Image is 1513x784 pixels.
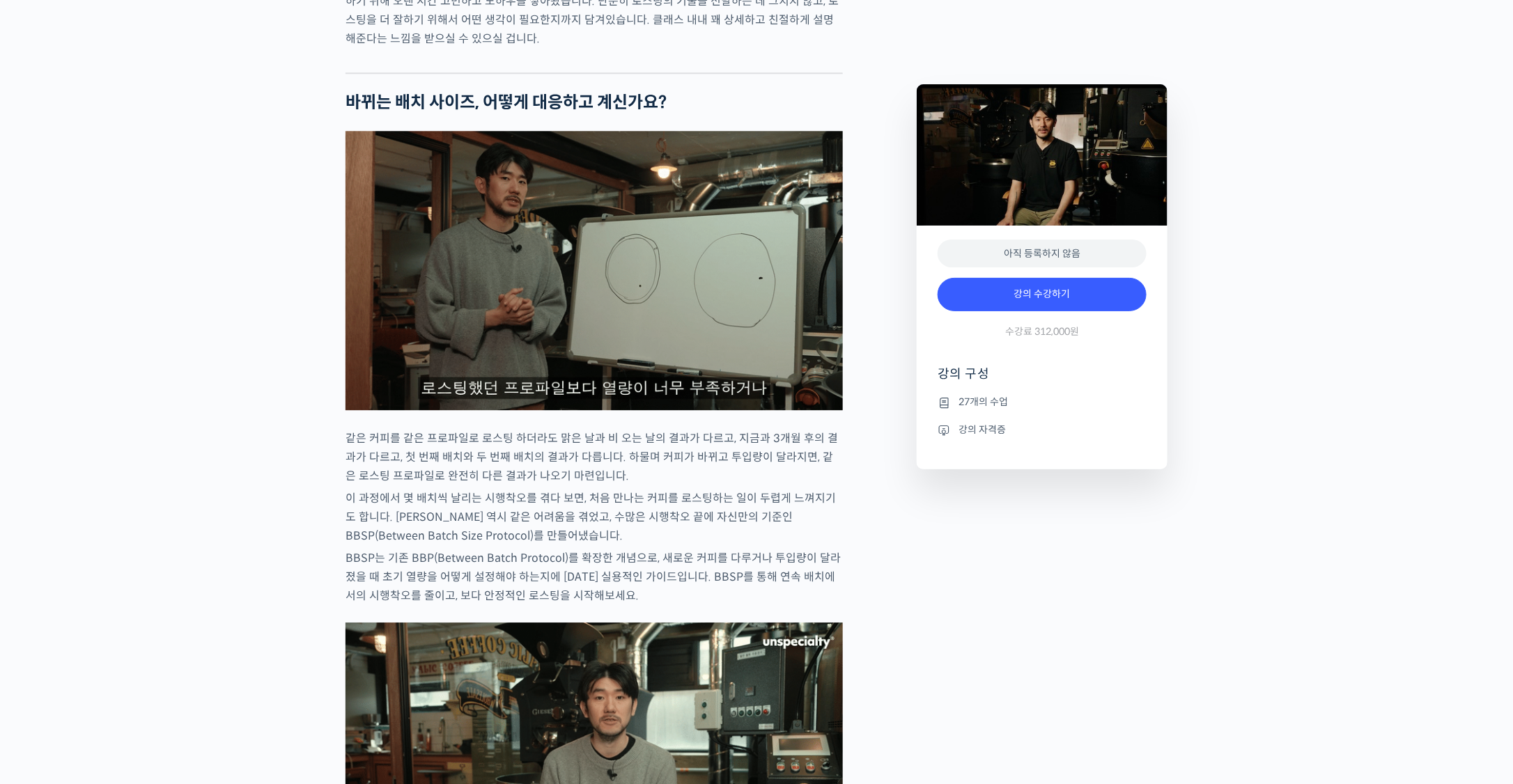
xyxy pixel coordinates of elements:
p: BBSP는 기존 BBP(Between Batch Protocol)를 확장한 개념으로, 새로운 커피를 다루거나 투입량이 달라졌을 때 초기 열량을 어떻게 설정해야 하는지에 [DA... [346,549,843,605]
span: 대화 [127,463,144,474]
h4: 강의 구성 [938,366,1147,393]
p: 같은 커피를 같은 프로파일로 로스팅 하더라도 맑은 날과 비 오는 날의 결과가 다르고, 지금과 3개월 후의 결과가 다르고, 첫 번째 배치와 두 번째 배치의 결과가 다릅니다. 하... [346,429,843,485]
a: 강의 수강하기 [938,278,1147,311]
span: 수강료 312,000원 [1005,325,1079,338]
div: 아직 등록하지 않음 [938,240,1147,268]
span: 홈 [44,462,52,473]
li: 27개의 수업 [938,394,1147,411]
h2: 바뀌는 배치 사이즈, 어떻게 대응하고 계신가요? [346,93,843,113]
p: 이 과정에서 몇 배치씩 날리는 시행착오를 겪다 보면, 처음 만나는 커피를 로스팅하는 일이 두렵게 느껴지기도 합니다. [PERSON_NAME] 역시 같은 어려움을 겪었고, 수많... [346,489,843,545]
a: 홈 [4,441,92,476]
a: 대화 [92,441,180,476]
span: 설정 [215,462,232,473]
li: 강의 자격증 [938,421,1147,438]
a: 설정 [180,441,267,476]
